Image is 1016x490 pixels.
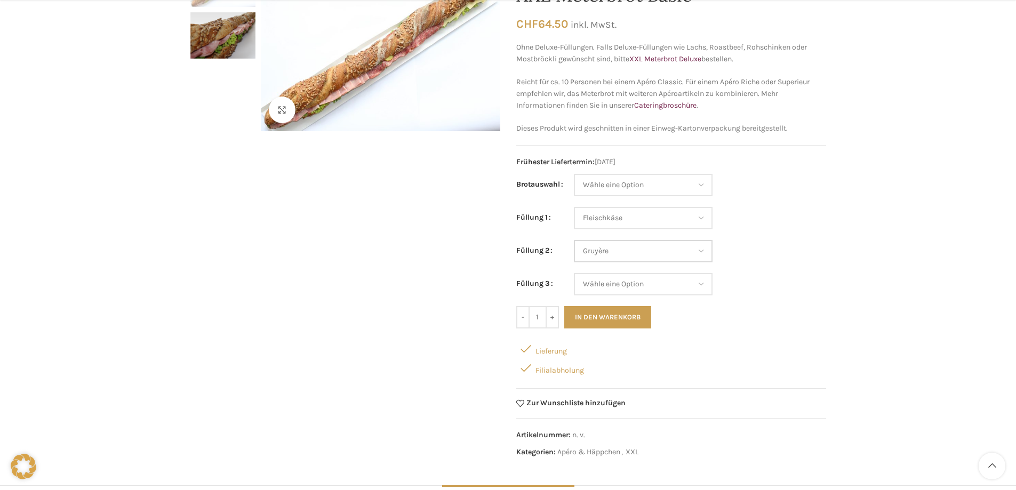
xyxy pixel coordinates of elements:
label: Füllung 2 [516,245,553,256]
p: Ohne Deluxe-Füllungen. Falls Deluxe-Füllungen wie Lachs, Roastbeef, Rohschinken oder Mostbröckli ... [516,42,826,66]
p: Reicht für ca. 10 Personen bei einem Apéro Classic. Für einem Apéro Riche oder Superieur empfehle... [516,76,826,112]
bdi: 64.50 [516,17,568,30]
span: Zur Wunschliste hinzufügen [526,399,626,407]
input: + [546,306,559,328]
p: Dieses Produkt wird geschnitten in einer Einweg-Kartonverpackung bereitgestellt. [516,123,826,134]
span: CHF [516,17,538,30]
button: In den Warenkorb [564,306,651,328]
span: , [621,446,623,458]
label: Füllung 1 [516,212,551,223]
a: Zur Wunschliste hinzufügen [516,399,626,407]
label: Füllung 3 [516,278,553,290]
span: Kategorien: [516,447,556,456]
span: Artikelnummer: [516,430,571,439]
div: 2 / 2 [190,12,255,63]
a: Apéro & Häppchen [557,447,620,456]
span: Frühester Liefertermin: [516,157,595,166]
a: XXL Meterbrot Deluxe [629,54,701,63]
input: - [516,306,530,328]
input: Produktmenge [530,306,546,328]
div: Filialabholung [516,358,826,377]
a: XXL [626,447,639,456]
a: Cateringbroschüre [634,101,697,110]
small: inkl. MwSt. [571,19,617,30]
label: Brotauswahl [516,179,563,190]
span: n. v. [572,430,585,439]
a: Scroll to top button [979,453,1005,479]
div: Lieferung [516,339,826,358]
span: [DATE] [516,156,826,168]
img: XXL Meterbrot Basic – Bild 2 [190,12,255,58]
